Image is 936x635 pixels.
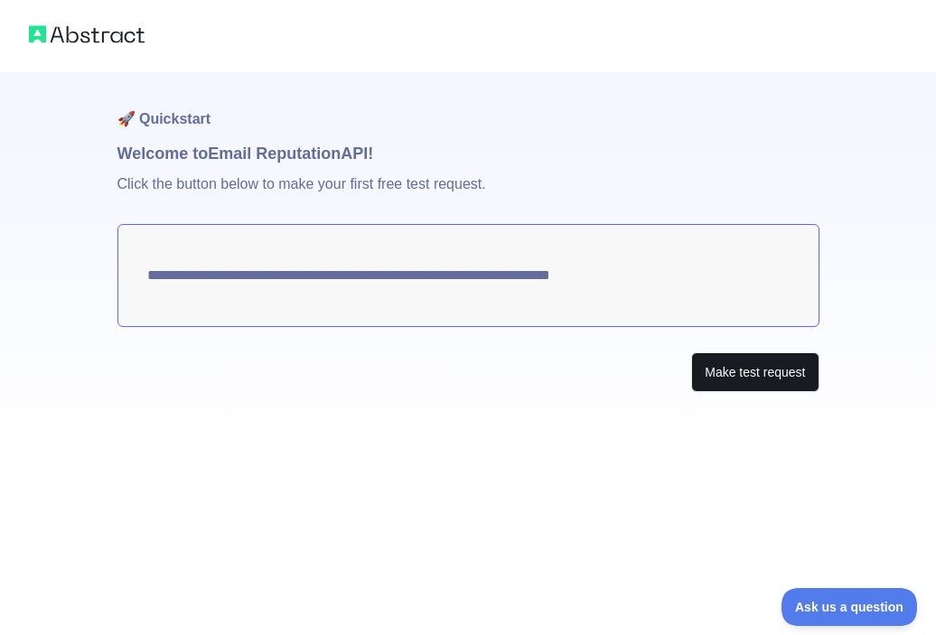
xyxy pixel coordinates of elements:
h1: 🚀 Quickstart [117,72,819,141]
p: Click the button below to make your first free test request. [117,166,819,224]
h1: Welcome to Email Reputation API! [117,141,819,166]
button: Make test request [691,352,819,393]
img: Abstract logo [29,22,145,47]
iframe: Toggle Customer Support [782,588,918,626]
